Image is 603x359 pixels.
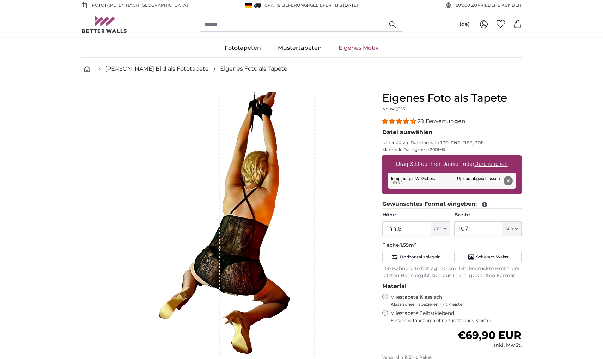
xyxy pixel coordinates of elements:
[456,2,522,8] span: 60'000 ZUFRIEDENE KUNDEN
[475,161,508,167] u: Durchsuchen
[382,92,522,104] h1: Eigenes Foto als Tapete
[393,157,511,171] label: Drag & Drop Ihrer Dateien oder
[391,310,522,323] label: Vliestapete Selbstklebend
[454,211,522,219] label: Breite
[382,211,450,219] label: Höhe
[454,18,475,31] button: (de)
[505,225,513,232] span: cm
[400,254,441,260] span: Horizontal spiegeln
[382,106,405,112] span: Nr. WQ553
[245,3,252,8] img: Deutschland
[457,329,522,342] span: €69,90 EUR
[457,342,522,349] div: inkl. MwSt.
[81,58,522,80] nav: breadcrumbs
[391,294,516,307] label: Vliestapete Klassisch
[454,252,522,262] button: Schwarz-Weiss
[330,39,387,57] a: Eigenes Motiv
[269,39,330,57] a: Mustertapeten
[220,65,287,73] a: Eigenes Foto als Tapete
[382,200,522,209] legend: Gewünschtes Format eingeben:
[264,2,308,8] span: GRATIS Lieferung!
[310,2,358,8] span: Geliefert bis [DATE]
[476,254,508,260] span: Schwarz-Weiss
[216,39,269,57] a: Fototapeten
[382,282,522,291] legend: Material
[391,301,516,307] span: Klassisches Tapezieren mit Kleister
[382,252,450,262] button: Horizontal spiegeln
[382,147,522,152] p: Maximale Dateigrösse 200MB.
[382,128,522,137] legend: Datei auswählen
[382,265,522,279] p: Die Bahnbreite beträgt 50 cm. Die bedruckte Breite der letzten Bahn ergibt sich aus Ihrem gewählt...
[502,221,522,236] button: cm
[431,221,450,236] button: cm
[382,118,418,125] span: 4.34 stars
[391,318,522,323] span: Einfaches Tapezieren ohne zusätzlichen Kleister
[81,15,127,33] img: Betterwalls
[382,242,522,249] p: Fläche:
[105,65,209,73] a: [PERSON_NAME] Bild als Fototapete
[382,140,522,145] p: Unterstützte Dateiformate JPG, PNG, TIFF, PDF.
[400,242,416,248] span: 1.55m²
[434,225,442,232] span: cm
[308,2,358,8] span: -
[418,118,465,125] span: 29 Bewertungen
[92,2,188,8] span: Fototapeten nach [GEOGRAPHIC_DATA]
